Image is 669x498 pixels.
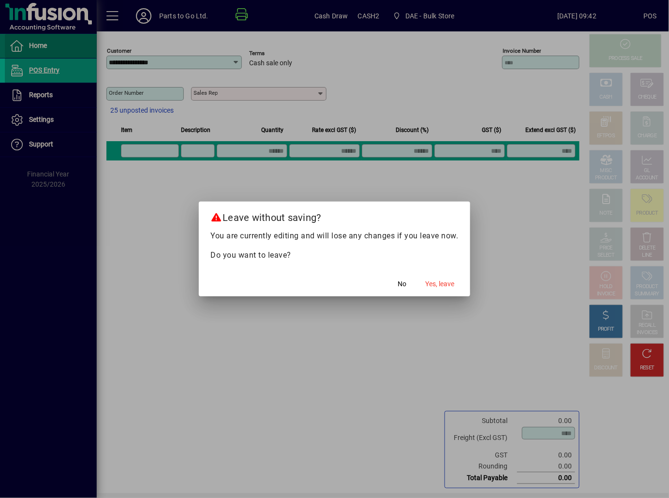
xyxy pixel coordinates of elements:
button: No [387,275,418,293]
p: You are currently editing and will lose any changes if you leave now. [210,230,459,242]
span: Yes, leave [426,279,455,289]
p: Do you want to leave? [210,249,459,261]
h2: Leave without saving? [199,202,470,230]
button: Yes, leave [422,275,459,293]
span: No [398,279,407,289]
